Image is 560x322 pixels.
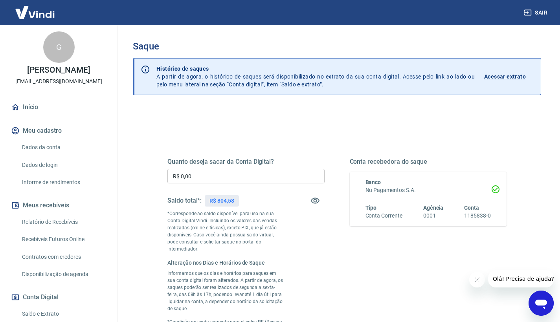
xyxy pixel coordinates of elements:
p: [PERSON_NAME] [27,66,90,74]
a: Contratos com credores [19,249,108,265]
h6: Conta Corrente [365,212,402,220]
h5: Quanto deseja sacar da Conta Digital? [167,158,325,166]
iframe: Mensagem da empresa [488,270,554,287]
a: Dados de login [19,157,108,173]
a: Dados da conta [19,139,108,156]
button: Meus recebíveis [9,197,108,214]
p: A partir de agora, o histórico de saques será disponibilizado no extrato da sua conta digital. Ac... [156,65,475,88]
button: Sair [522,5,551,20]
a: Disponibilização de agenda [19,266,108,282]
a: Saldo e Extrato [19,306,108,322]
p: [EMAIL_ADDRESS][DOMAIN_NAME] [15,77,102,86]
p: R$ 804,58 [209,197,234,205]
p: Informamos que os dias e horários para saques em sua conta digital foram alterados. A partir de a... [167,270,285,312]
p: Histórico de saques [156,65,475,73]
h6: Nu Pagamentos S.A. [365,186,491,194]
h6: 1185838-0 [464,212,491,220]
img: Vindi [9,0,61,24]
button: Conta Digital [9,289,108,306]
iframe: Botão para abrir a janela de mensagens [529,291,554,316]
p: Acessar extrato [484,73,526,80]
a: Relatório de Recebíveis [19,214,108,230]
span: Tipo [365,205,377,211]
a: Acessar extrato [484,65,534,88]
h5: Saldo total*: [167,197,202,205]
span: Conta [464,205,479,211]
div: G [43,31,75,63]
h3: Saque [133,41,541,52]
h6: 0001 [423,212,444,220]
span: Banco [365,179,381,185]
span: Agência [423,205,444,211]
h5: Conta recebedora do saque [350,158,507,166]
p: *Corresponde ao saldo disponível para uso na sua Conta Digital Vindi. Incluindo os valores das ve... [167,210,285,252]
iframe: Fechar mensagem [469,272,485,287]
a: Início [9,99,108,116]
a: Recebíveis Futuros Online [19,231,108,247]
a: Informe de rendimentos [19,174,108,190]
h6: Alteração nos Dias e Horários de Saque [167,259,285,267]
span: Olá! Precisa de ajuda? [5,5,66,12]
button: Meu cadastro [9,122,108,139]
